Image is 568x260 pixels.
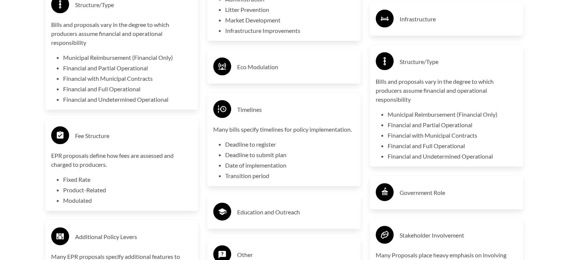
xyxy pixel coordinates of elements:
[388,131,517,140] li: Financial with Municipal Contracts
[63,186,193,195] li: Product-Related
[63,196,193,205] li: Modulated
[237,61,355,73] h3: Eco Modulation
[388,110,517,119] li: Municipal Reimbursement (Financial Only)
[75,130,193,142] h3: Fee Structure
[388,152,517,161] li: Financial and Undetermined Operational
[388,141,517,150] li: Financial and Full Operational
[225,171,355,180] li: Transition period
[63,85,193,94] li: Financial and Full Operational
[388,120,517,129] li: Financial and Partial Operational
[237,206,355,218] h3: Education and Outreach
[225,5,355,14] li: Litter Prevention
[225,26,355,35] li: Infrastructure Improvements
[51,20,193,47] p: Bills and proposals vary in the degree to which producers assume financial and operational respon...
[225,150,355,159] li: Deadline to submit plan
[237,104,355,116] h3: Timelines
[225,16,355,25] li: Market Development
[75,231,193,243] h3: Additional Policy Levers
[376,77,517,104] p: Bills and proposals vary in the degree to which producers assume financial and operational respon...
[213,125,355,134] p: Many bills specify timelines for policy implementation.
[63,175,193,184] li: Fixed Rate
[400,229,517,241] h3: Stakeholder Involvement
[225,140,355,149] li: Deadline to register
[63,53,193,62] li: Municipal Reimbursement (Financial Only)
[63,74,193,83] li: Financial with Municipal Contracts
[225,161,355,170] li: Date of implementation
[51,151,193,169] p: EPR proposals define how fees are assessed and charged to producers.
[400,13,517,25] h3: Infrastructure
[63,64,193,73] li: Financial and Partial Operational
[400,187,517,199] h3: Government Role
[400,56,517,68] h3: Structure/Type
[63,95,193,104] li: Financial and Undetermined Operational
